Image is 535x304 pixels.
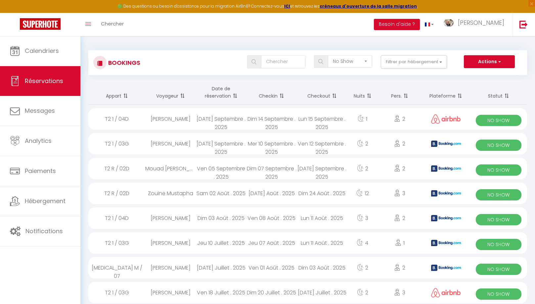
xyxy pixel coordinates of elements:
[145,80,196,105] th: Sort by guest
[320,3,417,9] a: créneaux d'ouverture de la salle migration
[5,3,25,22] button: Ouvrir le widget de chat LiveChat
[439,13,513,36] a: ... [PERSON_NAME]
[284,3,290,9] a: ICI
[246,80,296,105] th: Sort by checkin
[196,80,246,105] th: Sort by booking date
[507,274,530,299] iframe: Chat
[347,80,378,105] th: Sort by nights
[25,107,55,115] span: Messages
[20,18,61,30] img: Super Booking
[261,55,305,68] input: Chercher
[458,19,504,27] span: [PERSON_NAME]
[422,80,470,105] th: Sort by channel
[25,167,56,175] span: Paiements
[96,13,129,36] a: Chercher
[25,137,52,145] span: Analytics
[519,20,528,28] img: logout
[25,47,59,55] span: Calendriers
[444,19,454,27] img: ...
[25,197,66,205] span: Hébergement
[470,80,527,105] th: Sort by status
[464,55,515,68] button: Actions
[107,55,140,70] h3: Bookings
[88,80,145,105] th: Sort by rentals
[378,80,422,105] th: Sort by people
[25,227,63,235] span: Notifications
[381,55,447,68] button: Filtrer par hébergement
[374,19,420,30] button: Besoin d'aide ?
[25,77,63,85] span: Réservations
[101,20,124,27] span: Chercher
[297,80,347,105] th: Sort by checkout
